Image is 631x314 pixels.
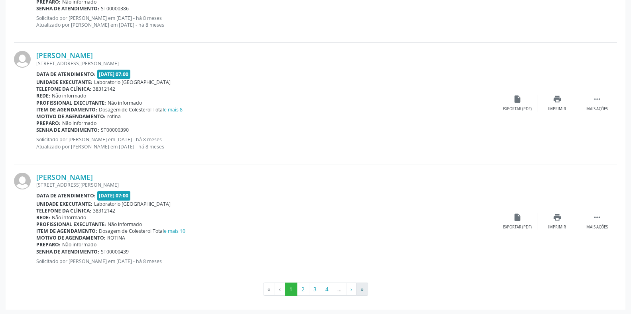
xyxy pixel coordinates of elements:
[36,234,106,241] b: Motivo de agendamento:
[62,241,96,248] span: Não informado
[36,228,97,234] b: Item de agendamento:
[36,5,99,12] b: Senha de atendimento:
[14,173,31,189] img: img
[36,113,106,120] b: Motivo de agendamento:
[94,79,171,86] span: Laboratorio [GEOGRAPHIC_DATA]
[52,214,86,221] span: Não informado
[107,234,125,241] span: ROTINA
[36,207,91,214] b: Telefone da clínica:
[321,283,333,296] button: Go to page 4
[36,120,61,127] b: Preparo:
[503,224,532,230] div: Exportar (PDF)
[36,248,99,255] b: Senha de atendimento:
[36,192,96,199] b: Data de atendimento:
[99,106,183,113] span: Dosagem de Colesterol Total
[297,283,309,296] button: Go to page 2
[36,173,93,181] a: [PERSON_NAME]
[36,221,106,228] b: Profissional executante:
[346,283,357,296] button: Go to next page
[36,60,497,67] div: [STREET_ADDRESS][PERSON_NAME]
[586,224,608,230] div: Mais ações
[107,113,121,120] span: rotina
[36,79,92,86] b: Unidade executante:
[36,181,497,188] div: [STREET_ADDRESS][PERSON_NAME]
[93,207,115,214] span: 38312142
[52,92,86,99] span: Não informado
[14,283,617,296] ul: Pagination
[36,241,61,248] b: Preparo:
[593,95,602,103] i: 
[97,70,131,79] span: [DATE] 07:00
[164,106,183,113] a: e mais 8
[586,106,608,112] div: Mais ações
[548,106,566,112] div: Imprimir
[36,201,92,207] b: Unidade executante:
[36,71,96,78] b: Data de atendimento:
[36,99,106,106] b: Profissional executante:
[164,228,185,234] a: e mais 10
[36,86,91,92] b: Telefone da clínica:
[36,258,497,265] p: Solicitado por [PERSON_NAME] em [DATE] - há 8 meses
[513,95,522,103] i: insert_drive_file
[553,95,562,103] i: print
[309,283,321,296] button: Go to page 3
[93,86,115,92] span: 38312142
[99,228,185,234] span: Dosagem de Colesterol Total
[101,127,129,133] span: ST00000390
[14,51,31,68] img: img
[503,106,532,112] div: Exportar (PDF)
[36,92,50,99] b: Rede:
[36,15,497,28] p: Solicitado por [PERSON_NAME] em [DATE] - há 8 meses Atualizado por [PERSON_NAME] em [DATE] - há 8...
[108,221,142,228] span: Não informado
[101,5,129,12] span: ST00000386
[62,120,96,127] span: Não informado
[36,136,497,150] p: Solicitado por [PERSON_NAME] em [DATE] - há 8 meses Atualizado por [PERSON_NAME] em [DATE] - há 8...
[548,224,566,230] div: Imprimir
[513,213,522,222] i: insert_drive_file
[94,201,171,207] span: Laboratorio [GEOGRAPHIC_DATA]
[36,51,93,60] a: [PERSON_NAME]
[108,99,142,106] span: Não informado
[285,283,297,296] button: Go to page 1
[553,213,562,222] i: print
[593,213,602,222] i: 
[356,283,368,296] button: Go to last page
[97,191,131,200] span: [DATE] 07:00
[36,106,97,113] b: Item de agendamento:
[101,248,129,255] span: ST00000439
[36,127,99,133] b: Senha de atendimento:
[36,214,50,221] b: Rede:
